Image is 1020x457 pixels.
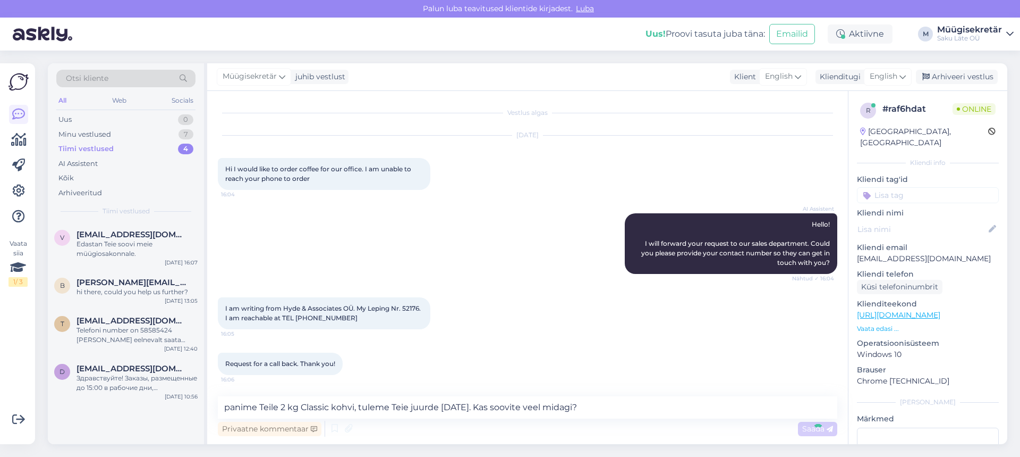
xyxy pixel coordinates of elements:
[165,393,198,401] div: [DATE] 10:56
[857,310,940,320] a: [URL][DOMAIN_NAME]
[60,234,64,242] span: V
[937,26,1014,43] a: MüügisekretärSaku Läte OÜ
[59,368,65,376] span: d
[56,94,69,107] div: All
[221,190,261,198] span: 16:04
[76,364,187,373] span: du@arttek.ee
[60,281,65,289] span: b
[573,4,597,13] span: Luba
[857,413,999,425] p: Märkmed
[103,206,150,216] span: Tiimi vestlused
[8,72,29,92] img: Askly Logo
[918,27,933,41] div: M
[857,280,942,294] div: Küsi telefoninumbrit
[765,71,793,82] span: English
[792,275,834,282] span: Nähtud ✓ 16:04
[178,144,193,154] div: 4
[937,34,1002,43] div: Saku Läte OÜ
[730,71,756,82] div: Klient
[870,71,897,82] span: English
[8,277,28,287] div: 1 / 3
[794,205,834,213] span: AI Assistent
[110,94,129,107] div: Web
[857,269,999,280] p: Kliendi telefon
[218,130,837,140] div: [DATE]
[61,320,64,328] span: t
[291,71,345,82] div: juhib vestlust
[169,94,195,107] div: Socials
[225,360,335,368] span: Request for a call back. Thank you!
[58,188,102,198] div: Arhiveeritud
[66,73,108,84] span: Otsi kliente
[857,364,999,376] p: Brauser
[857,324,999,334] p: Vaata edasi ...
[953,103,996,115] span: Online
[225,304,422,322] span: I am writing from Hyde & Associates OÜ. My Leping Nr. 52176. I am reachable at TEL [PHONE_NUMBER]
[860,126,988,148] div: [GEOGRAPHIC_DATA], [GEOGRAPHIC_DATA]
[828,24,892,44] div: Aktiivne
[916,70,998,84] div: Arhiveeri vestlus
[225,165,413,182] span: Hi I would like to order coffee for our office. I am unable to reach your phone to order
[857,253,999,264] p: [EMAIL_ADDRESS][DOMAIN_NAME]
[8,239,28,287] div: Vaata siia
[76,278,187,287] span: benjamin.dieleman@supermart.shopping
[58,144,114,154] div: Tiimi vestlused
[76,316,187,326] span: tiinamartinfeld@gmail.com
[221,330,261,338] span: 16:05
[857,376,999,387] p: Chrome [TECHNICAL_ID]
[769,24,815,44] button: Emailid
[645,29,666,39] b: Uus!
[223,71,277,82] span: Müügisekretär
[857,187,999,203] input: Lisa tag
[937,26,1002,34] div: Müügisekretär
[76,287,198,297] div: hi there, could you help us further?
[178,129,193,140] div: 7
[165,297,198,305] div: [DATE] 13:05
[857,338,999,349] p: Operatsioonisüsteem
[815,71,861,82] div: Klienditugi
[857,298,999,310] p: Klienditeekond
[645,28,765,40] div: Proovi tasuta juba täna:
[857,349,999,360] p: Windows 10
[218,108,837,118] div: Vestlus algas
[58,114,72,125] div: Uus
[76,230,187,239] span: Viirelind@gmail.com
[857,158,999,168] div: Kliendi info
[178,114,193,125] div: 0
[58,159,98,169] div: AI Assistent
[164,345,198,353] div: [DATE] 12:40
[866,106,871,114] span: r
[882,103,953,115] div: # raf6hdat
[857,207,999,219] p: Kliendi nimi
[641,220,831,267] span: Hello! I will forward your request to our sales department. Could you please provide your contact...
[76,239,198,259] div: Edastan Teie soovi meie müügiosakonnale.
[857,242,999,253] p: Kliendi email
[76,326,198,345] div: Telefoni number on 58585424 [PERSON_NAME] eelnevalt saata sõnum, siis tean kas kõnele vastata või...
[221,376,261,384] span: 16:06
[165,259,198,267] div: [DATE] 16:07
[58,173,74,184] div: Kõik
[857,223,987,235] input: Lisa nimi
[857,174,999,185] p: Kliendi tag'id
[58,129,111,140] div: Minu vestlused
[76,373,198,393] div: Здравствуйте! Заказы, размещенные до 15:00 в рабочие дни, выполняются в течение 1-3 рабочих дней....
[857,397,999,407] div: [PERSON_NAME]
